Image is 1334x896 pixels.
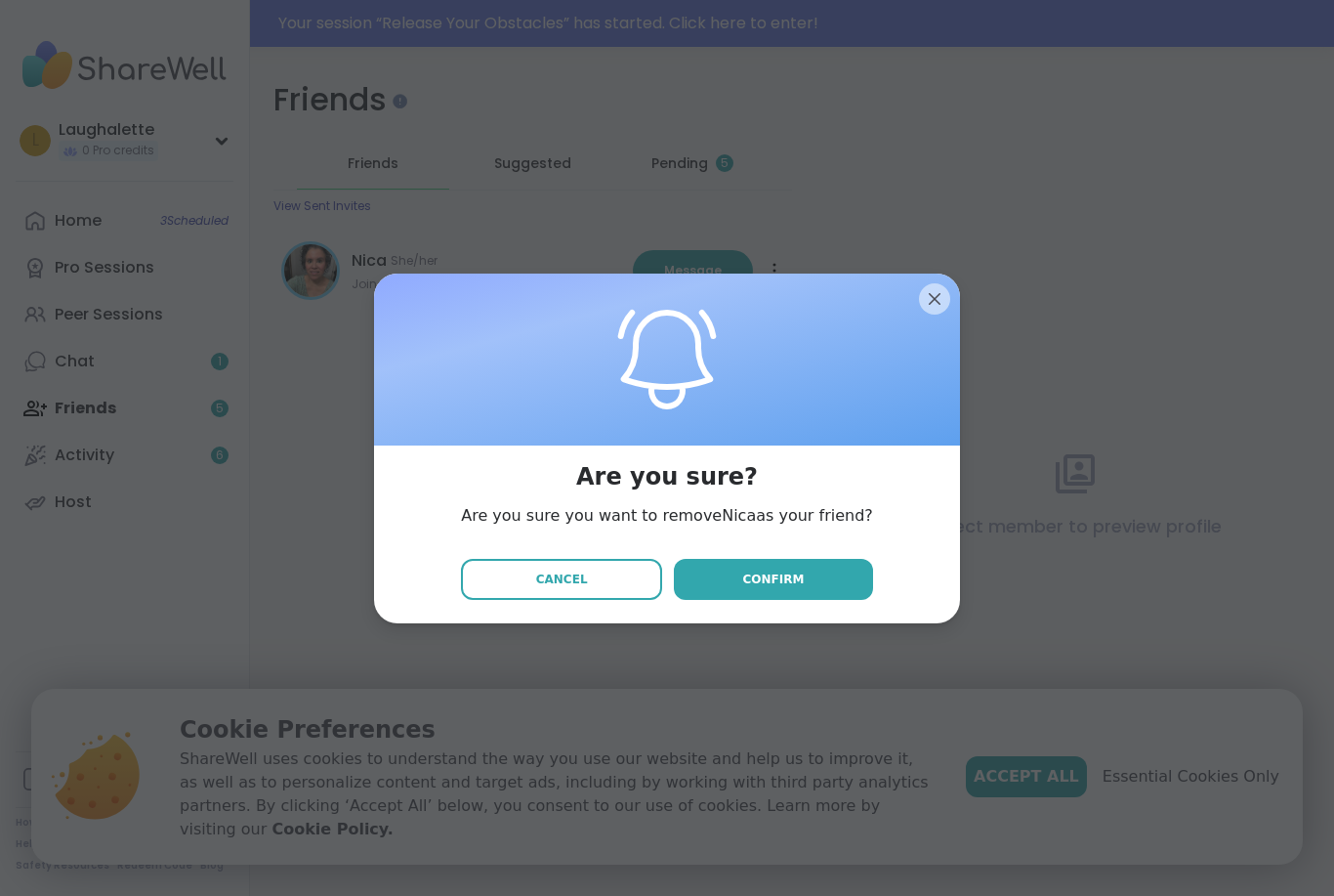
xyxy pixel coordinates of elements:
span: Confirm [742,571,804,588]
h1: Are you sure? [576,461,758,492]
span: Cancel [536,571,588,588]
p: Are you sure you want to remove Nica as your friend? [461,504,873,528]
button: Cancel [461,559,662,600]
button: Confirm [674,559,873,600]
